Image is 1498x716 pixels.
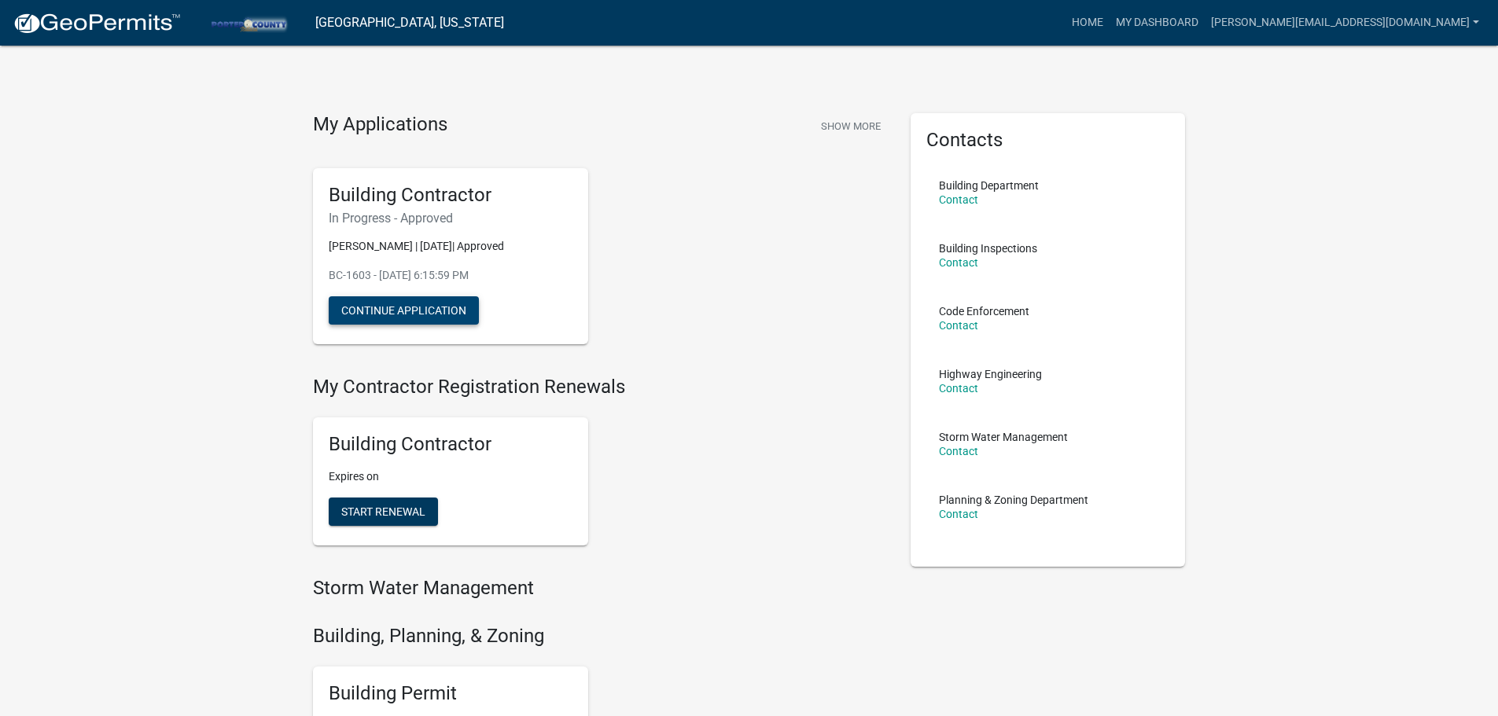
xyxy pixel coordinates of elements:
[313,625,887,648] h4: Building, Planning, & Zoning
[329,296,479,325] button: Continue Application
[939,243,1037,254] p: Building Inspections
[939,494,1088,505] p: Planning & Zoning Department
[939,319,978,332] a: Contact
[329,468,572,485] p: Expires on
[815,113,887,139] button: Show More
[939,193,978,206] a: Contact
[939,369,1042,380] p: Highway Engineering
[939,256,978,269] a: Contact
[329,682,572,705] h5: Building Permit
[341,505,425,518] span: Start Renewal
[926,129,1170,152] h5: Contacts
[939,508,978,520] a: Contact
[329,184,572,207] h5: Building Contractor
[1066,8,1110,38] a: Home
[329,267,572,284] p: BC-1603 - [DATE] 6:15:59 PM
[313,113,447,137] h4: My Applications
[313,376,887,398] h4: My Contractor Registration Renewals
[939,431,1068,442] p: Storm Water Management
[939,445,978,457] a: Contact
[329,498,438,526] button: Start Renewal
[315,9,504,36] a: [GEOGRAPHIC_DATA], [US_STATE]
[329,433,572,456] h5: Building Contractor
[939,180,1039,191] p: Building Department
[939,306,1029,317] p: Code Enforcement
[939,382,978,395] a: Contact
[329,238,572,255] p: [PERSON_NAME] | [DATE]| Approved
[313,376,887,558] wm-registration-list-section: My Contractor Registration Renewals
[1110,8,1205,38] a: My Dashboard
[193,12,303,33] img: Porter County, Indiana
[313,577,887,600] h4: Storm Water Management
[1205,8,1485,38] a: [PERSON_NAME][EMAIL_ADDRESS][DOMAIN_NAME]
[329,211,572,226] h6: In Progress - Approved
